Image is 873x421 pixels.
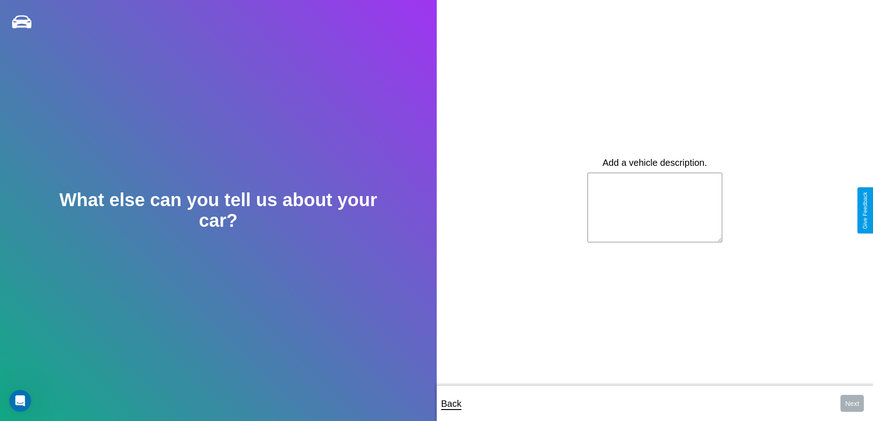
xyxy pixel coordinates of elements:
button: Next [840,395,864,412]
h2: What else can you tell us about your car? [44,190,393,231]
div: Give Feedback [862,192,868,229]
p: Back [441,395,461,412]
label: Add a vehicle description. [603,158,707,168]
iframe: Intercom live chat [9,390,31,412]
